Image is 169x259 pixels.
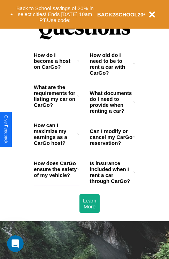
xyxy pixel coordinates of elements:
b: BACK2SCHOOL20 [97,12,144,17]
h3: Can I modify or cancel my CarGo reservation? [90,128,133,146]
h3: What are the requirements for listing my car on CarGo? [34,84,77,108]
button: Learn More [79,194,100,213]
h3: How can I maximize my earnings as a CarGo host? [34,122,77,146]
h3: What documents do I need to provide when renting a car? [90,90,134,114]
button: Back to School savings of 20% in select cities! Ends [DATE] 10am PT.Use code: [13,3,97,25]
iframe: Intercom live chat [7,235,24,252]
h3: How old do I need to be to rent a car with CarGo? [90,52,133,76]
h3: How does CarGo ensure the safety of my vehicle? [34,160,77,178]
h3: Is insurance included when I rent a car through CarGo? [90,160,133,184]
div: Give Feedback [3,115,8,143]
h3: How do I become a host on CarGo? [34,52,77,70]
